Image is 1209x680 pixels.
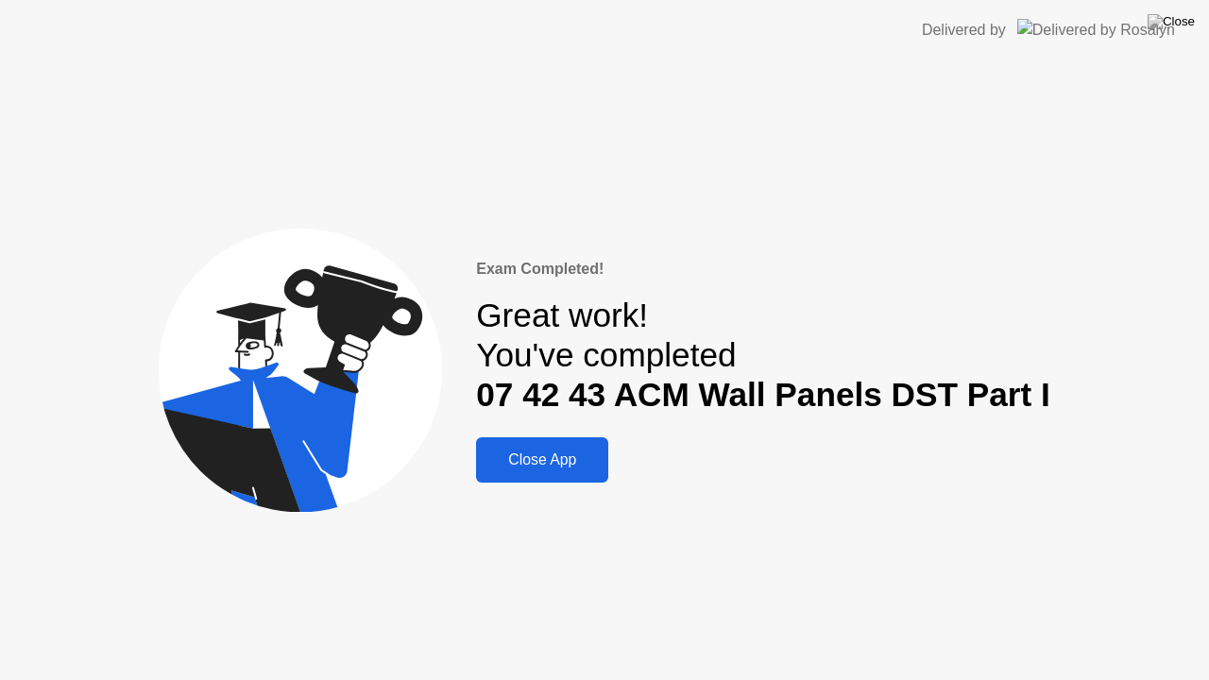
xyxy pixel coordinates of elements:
[922,19,1006,42] div: Delivered by
[476,296,1050,416] div: Great work! You've completed
[476,437,608,483] button: Close App
[1148,14,1195,29] img: Close
[476,376,1050,413] b: 07 42 43 ACM Wall Panels DST Part I
[476,258,1050,280] div: Exam Completed!
[1017,19,1175,41] img: Delivered by Rosalyn
[482,451,603,468] div: Close App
